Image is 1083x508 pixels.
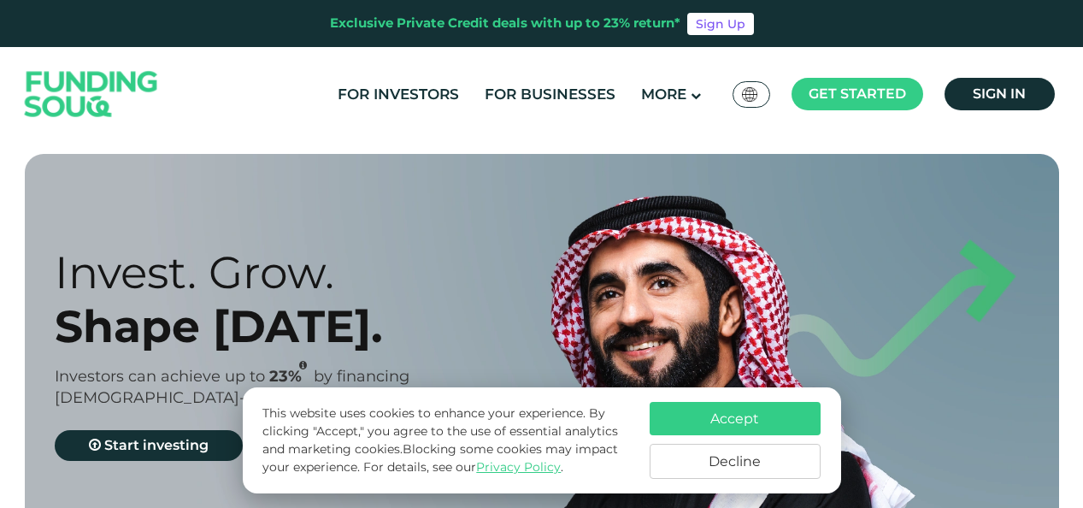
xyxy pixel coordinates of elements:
[742,87,757,102] img: SA Flag
[650,444,821,479] button: Decline
[269,367,314,386] span: 23%
[104,437,209,453] span: Start investing
[262,441,618,475] span: Blocking some cookies may impact your experience.
[641,86,686,103] span: More
[55,367,416,407] span: by financing [DEMOGRAPHIC_DATA]-compliant businesses.
[330,14,680,33] div: Exclusive Private Credit deals with up to 23% return*
[55,430,243,461] a: Start investing
[55,245,572,299] div: Invest. Grow.
[945,78,1055,110] a: Sign in
[299,361,307,370] i: 23% IRR (expected) ~ 15% Net yield (expected)
[55,299,572,353] div: Shape [DATE].
[973,86,1026,102] span: Sign in
[687,13,754,35] a: Sign Up
[476,459,561,475] a: Privacy Policy
[55,367,265,386] span: Investors can achieve up to
[8,51,175,138] img: Logo
[650,402,821,435] button: Accept
[480,80,620,109] a: For Businesses
[333,80,463,109] a: For Investors
[262,405,632,476] p: This website uses cookies to enhance your experience. By clicking "Accept," you agree to the use ...
[809,86,906,102] span: Get started
[363,459,563,475] span: For details, see our .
